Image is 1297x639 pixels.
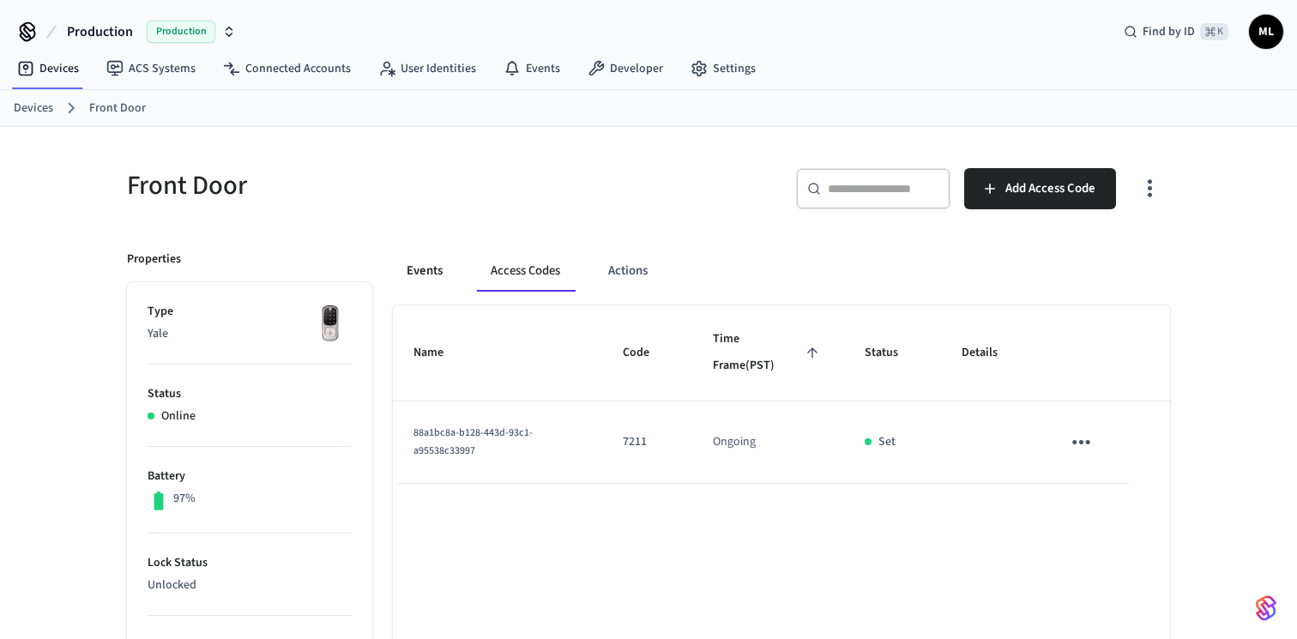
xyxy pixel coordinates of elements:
[147,21,215,43] span: Production
[148,385,352,403] p: Status
[865,340,920,366] span: Status
[713,326,823,380] span: Time Frame(PST)
[148,303,352,321] p: Type
[89,99,146,118] a: Front Door
[1143,23,1195,40] span: Find by ID
[692,401,843,484] td: Ongoing
[173,490,196,508] p: 97%
[1110,16,1242,47] div: Find by ID⌘ K
[623,433,672,451] p: 7211
[1249,15,1283,49] button: ML
[962,340,1020,366] span: Details
[148,325,352,343] p: Yale
[574,53,677,84] a: Developer
[127,250,181,268] p: Properties
[93,53,209,84] a: ACS Systems
[1251,16,1282,47] span: ML
[148,576,352,594] p: Unlocked
[148,554,352,572] p: Lock Status
[594,250,661,292] button: Actions
[393,250,1170,292] div: ant example
[393,250,456,292] button: Events
[365,53,490,84] a: User Identities
[413,340,466,366] span: Name
[623,340,672,366] span: Code
[67,21,133,42] span: Production
[14,99,53,118] a: Devices
[148,467,352,485] p: Battery
[209,53,365,84] a: Connected Accounts
[161,407,196,425] p: Online
[490,53,574,84] a: Events
[964,168,1116,209] button: Add Access Code
[393,305,1170,484] table: sticky table
[127,168,638,203] h5: Front Door
[3,53,93,84] a: Devices
[309,303,352,346] img: Yale Assure Touchscreen Wifi Smart Lock, Satin Nickel, Front
[1256,594,1276,622] img: SeamLogoGradient.69752ec5.svg
[477,250,574,292] button: Access Codes
[878,433,896,451] p: Set
[1200,23,1228,40] span: ⌘ K
[413,425,533,458] span: 88a1bc8a-b128-443d-93c1-a95538c33997
[677,53,769,84] a: Settings
[1005,178,1095,200] span: Add Access Code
